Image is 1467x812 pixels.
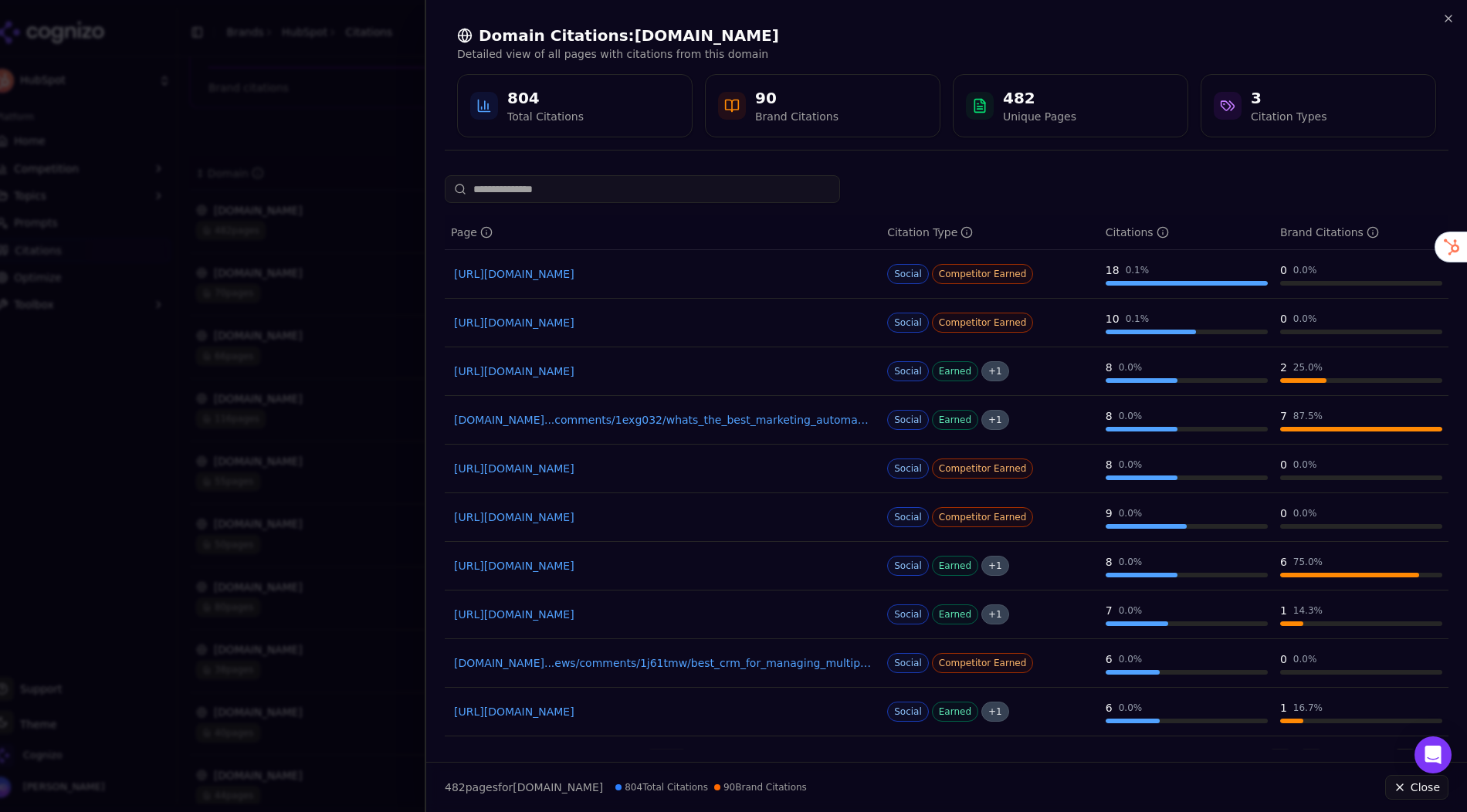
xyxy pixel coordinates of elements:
span: Earned [932,410,978,430]
div: 0.0 % [1119,604,1143,617]
a: [URL][DOMAIN_NAME] [454,509,872,525]
div: 8 [1106,360,1113,375]
span: Social [887,653,929,673]
div: Citation Type [887,225,973,240]
div: 0.0 % [1119,458,1143,471]
div: 0.0 % [1119,410,1143,422]
div: 1 [1280,603,1287,618]
span: + 1 [981,702,1009,722]
span: 804 Total Citations [615,781,708,793]
th: page [445,215,881,250]
a: [DOMAIN_NAME]...comments/1exg032/whats_the_best_marketing_automation_tool_out_there [454,412,872,428]
div: 16.7 % [1293,702,1323,714]
div: 8 [1106,554,1113,570]
div: 7 [1280,408,1287,424]
div: 87.5 % [1293,410,1323,422]
a: [DOMAIN_NAME]...ews/comments/1j61tmw/best_crm_for_managing_multiple_sales_pipelines [454,655,872,671]
span: + 1 [981,604,1009,624]
a: [URL][DOMAIN_NAME] [454,315,872,330]
div: 0.1 % [1126,313,1150,325]
span: Social [887,361,929,381]
span: Social [887,313,929,333]
div: 75.0 % [1293,556,1323,568]
div: 0.0 % [1119,556,1143,568]
th: brandCitationCount [1274,215,1448,250]
a: [URL][DOMAIN_NAME] [454,704,872,719]
div: Brand Citations [755,109,839,124]
span: Competitor Earned [932,313,1034,333]
a: [URL][DOMAIN_NAME] [454,607,872,622]
div: 0.0 % [1119,702,1143,714]
th: totalCitationCount [1099,215,1274,250]
div: 0 [1280,457,1287,472]
span: + 1 [981,361,1009,381]
p: page s for [445,780,603,795]
span: Earned [932,361,978,381]
div: 0 [1280,311,1287,326]
div: 0 [1280,651,1287,667]
span: Competitor Earned [932,264,1034,284]
div: Unique Pages [1003,109,1076,124]
div: 7 [1106,603,1113,618]
span: Social [887,264,929,284]
div: 0.1 % [1126,264,1150,276]
div: 0.0 % [1119,653,1143,665]
span: Social [887,458,929,479]
div: Citations [1106,225,1169,240]
div: 10 [1106,311,1120,326]
div: 8 [1106,457,1113,472]
div: 2 [1280,360,1287,375]
div: 0.0 % [1119,507,1143,519]
div: 3 [1251,87,1326,109]
div: 6 [1106,651,1113,667]
span: Social [887,410,929,430]
div: 18 [1106,262,1120,278]
div: Data table [445,215,1448,736]
a: [URL][DOMAIN_NAME] [454,461,872,476]
span: Social [887,556,929,576]
div: 6 [1106,700,1113,716]
div: 0.0 % [1293,313,1317,325]
div: 0.0 % [1119,361,1143,374]
div: Page [451,225,493,240]
p: Detailed view of all pages with citations from this domain [457,46,1436,62]
a: [URL][DOMAIN_NAME] [454,364,872,379]
div: 0.0 % [1293,264,1317,276]
div: 0.0 % [1293,458,1317,471]
div: 0 [1280,262,1287,278]
span: Earned [932,702,978,722]
div: 8 [1106,408,1113,424]
span: 482 [445,781,466,793]
div: 6 [1280,554,1287,570]
span: Competitor Earned [932,458,1034,479]
div: 1 [1280,700,1287,716]
th: citationTypes [881,215,1099,250]
div: 0.0 % [1293,653,1317,665]
span: Competitor Earned [932,653,1034,673]
a: [URL][DOMAIN_NAME] [454,558,872,573]
span: Competitor Earned [932,507,1034,527]
span: [DOMAIN_NAME] [513,781,603,793]
span: + 1 [981,410,1009,430]
span: Earned [932,556,978,576]
span: Earned [932,604,978,624]
div: 9 [1106,506,1113,521]
div: 804 [507,87,584,109]
div: Total Citations [507,109,584,124]
div: Brand Citations [1280,225,1379,240]
span: Social [887,604,929,624]
span: Social [887,507,929,527]
button: Close [1385,775,1448,800]
span: + 1 [981,556,1009,576]
span: Social [887,702,929,722]
span: 90 Brand Citations [714,781,807,793]
a: [URL][DOMAIN_NAME] [454,266,872,282]
div: 25.0 % [1293,361,1323,374]
div: Citation Types [1251,109,1326,124]
div: 482 [1003,87,1076,109]
div: 14.3 % [1293,604,1323,617]
div: 0.0 % [1293,507,1317,519]
div: 90 [755,87,839,109]
div: 0 [1280,506,1287,521]
h2: Domain Citations: [DOMAIN_NAME] [457,25,1436,46]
